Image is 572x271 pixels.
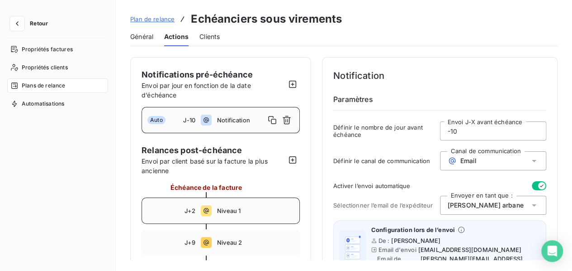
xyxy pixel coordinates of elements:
[421,255,540,270] span: [PERSON_NAME][EMAIL_ADDRESS][DOMAIN_NAME]
[418,246,521,253] span: [EMAIL_ADDRESS][DOMAIN_NAME]
[130,32,153,41] span: Général
[184,207,195,214] span: J+2
[333,157,440,165] span: Définir le canal de communication
[217,116,265,124] span: Notification
[147,116,165,124] span: Auto
[22,82,65,90] span: Plans de relance
[391,237,440,244] span: [PERSON_NAME]
[333,182,410,189] span: Activer l’envoi automatique
[371,226,455,233] span: Configuration lors de l’envoi
[448,201,524,210] span: [PERSON_NAME] arbane
[541,240,563,262] div: Open Intercom Messenger
[377,255,419,270] span: Email de réponse :
[30,21,48,26] span: Retour
[333,124,440,138] span: Définir le nombre de jour avant échéance
[142,70,253,79] span: Notifications pré-échéance
[22,45,73,53] span: Propriétés factures
[7,60,108,75] a: Propriétés clients
[217,239,294,246] span: Niveau 2
[7,97,108,111] a: Automatisations
[460,157,477,165] span: Email
[184,239,195,246] span: J+9
[217,207,294,214] span: Niveau 1
[142,82,251,99] span: Envoi par jour en fonction de la date d’échéance
[199,32,220,41] span: Clients
[333,202,440,209] span: Sélectionner l’email de l’expéditeur
[130,15,175,23] span: Plan de relance
[7,42,108,57] a: Propriétés factures
[7,16,55,31] button: Retour
[170,183,242,192] span: Échéance de la facture
[22,63,68,72] span: Propriétés clients
[191,11,342,27] h3: Echéanciers sous virements
[333,94,546,111] h6: Paramètres
[130,15,175,24] a: Plan de relance
[378,246,416,253] span: Email d'envoi
[22,100,64,108] span: Automatisations
[341,233,364,262] img: illustration helper email
[378,237,390,244] span: De :
[7,78,108,93] a: Plans de relance
[183,116,195,124] span: J-10
[142,144,285,156] span: Relances post-échéance
[164,32,189,41] span: Actions
[142,156,285,175] span: Envoi par client basé sur la facture la plus ancienne
[333,68,546,83] h4: Notification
